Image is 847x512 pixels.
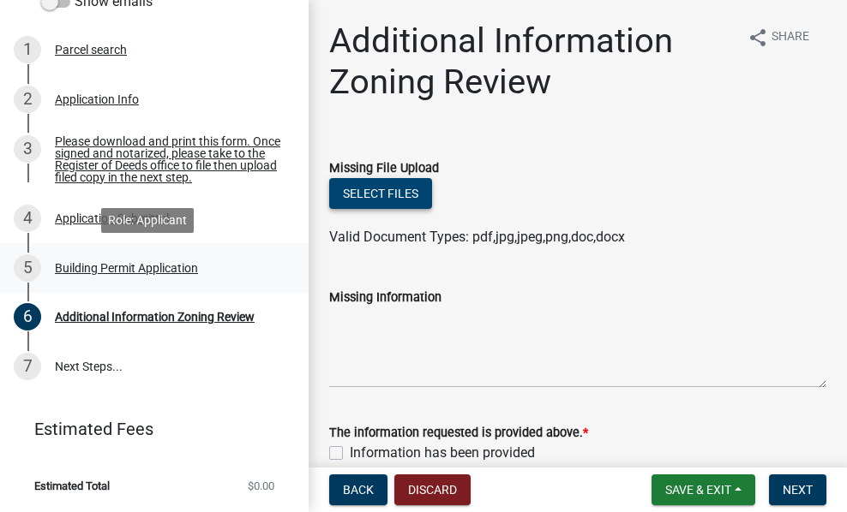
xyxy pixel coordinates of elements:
button: Select files [329,178,432,209]
h1: Additional Information Zoning Review [329,21,734,103]
div: Role: Applicant [101,208,194,233]
div: Please download and print this form. Once signed and notarized, please take to the Register of De... [55,135,281,183]
div: 4 [14,205,41,232]
span: Share [772,27,809,48]
div: Additional Information Zoning Review [55,311,255,323]
label: Missing Information [329,292,442,304]
div: 1 [14,36,41,63]
a: Estimated Fees [14,412,281,446]
span: Save & Exit [665,483,731,497]
span: Back [343,483,374,497]
button: Back [329,474,387,505]
div: 5 [14,254,41,282]
div: 6 [14,303,41,330]
span: Estimated Total [34,480,110,491]
button: Next [769,474,826,505]
button: Save & Exit [652,474,755,505]
button: shareShare [734,21,823,54]
div: Application Submittal [55,212,169,224]
span: $0.00 [248,480,274,491]
span: Valid Document Types: pdf,jpg,jpeg,png,doc,docx [329,229,625,245]
label: Missing File Upload [329,163,439,175]
div: Building Permit Application [55,262,198,274]
div: 3 [14,135,41,163]
div: Application Info [55,93,139,105]
label: Information has been provided [350,443,535,463]
i: share [748,27,768,48]
span: Next [783,483,813,497]
div: Parcel search [55,44,127,56]
div: 7 [14,353,41,380]
button: Discard [394,474,471,505]
label: The information requested is provided above. [329,427,588,439]
div: 2 [14,86,41,113]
